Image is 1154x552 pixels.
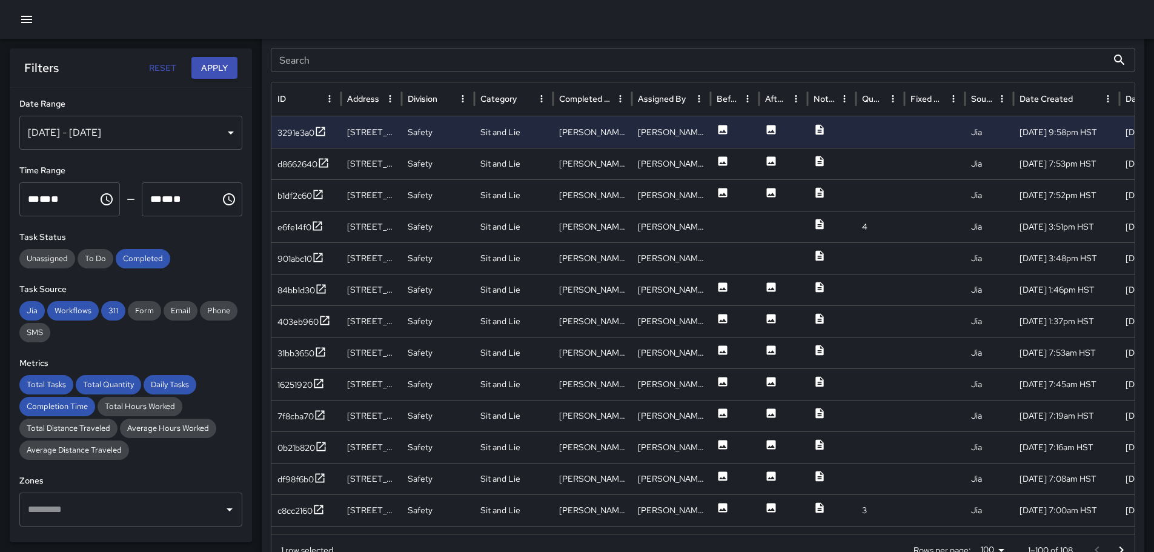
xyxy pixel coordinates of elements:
[116,249,170,268] div: Completed
[632,116,711,148] div: Joshua Lewis
[277,251,324,267] button: 901abc10
[632,368,711,400] div: Brian Hung
[965,274,1013,305] div: Jia
[836,90,853,107] button: Notes column menu
[814,93,835,104] div: Notes
[191,57,237,79] button: Apply
[632,211,711,242] div: Nathan Han
[341,305,402,337] div: 403 Kaiolu Street
[277,221,311,233] div: e6fe14f0
[862,93,883,104] div: Quantity
[321,90,338,107] button: ID column menu
[402,274,474,305] div: Safety
[965,400,1013,431] div: Jia
[19,98,242,111] h6: Date Range
[474,148,553,179] div: Sit and Lie
[632,494,711,526] div: Brian Hung
[632,148,711,179] div: Joshua Lewis
[120,419,216,438] div: Average Hours Worked
[164,301,197,321] div: Email
[78,253,113,265] span: To Do
[553,242,632,274] div: Nathan Han
[454,90,471,107] button: Division column menu
[402,400,474,431] div: Safety
[277,283,327,298] button: 84bb1d30
[910,93,944,104] div: Fixed Asset
[612,90,629,107] button: Completed By column menu
[1013,368,1119,400] div: 10/11/2025, 7:45am HST
[402,431,474,463] div: Safety
[474,305,553,337] div: Sit and Lie
[19,375,73,394] div: Total Tasks
[19,379,73,391] span: Total Tasks
[19,323,50,342] div: SMS
[277,377,325,393] button: 16251920
[277,410,314,422] div: 7f8cba70
[965,179,1013,211] div: Jia
[480,93,517,104] div: Category
[19,116,242,150] div: [DATE] - [DATE]
[341,116,402,148] div: 2168 Kalākaua Avenue
[402,242,474,274] div: Safety
[19,249,75,268] div: Unassigned
[341,400,402,431] div: 2476 Kalākaua Avenue
[965,337,1013,368] div: Jia
[19,327,50,339] span: SMS
[884,90,901,107] button: Quantity column menu
[1013,337,1119,368] div: 10/11/2025, 7:53am HST
[553,274,632,305] div: Brian Hung
[856,211,904,242] div: 4
[200,305,237,317] span: Phone
[341,211,402,242] div: 2417 Prince Edward Street
[277,346,327,361] button: 31bb3650
[341,494,402,526] div: 2408 Prince Edward Street
[47,301,99,321] div: Workflows
[277,347,314,359] div: 31bb3650
[717,93,738,104] div: Before Photo
[474,211,553,242] div: Sit and Lie
[19,305,45,317] span: Jia
[739,90,756,107] button: Before Photo column menu
[1013,179,1119,211] div: 10/11/2025, 7:52pm HST
[993,90,1010,107] button: Source column menu
[19,397,95,416] div: Completion Time
[101,301,125,321] div: 311
[553,305,632,337] div: Brian Hung
[19,301,45,321] div: Jia
[95,187,119,211] button: Choose time, selected time is 12:00 AM
[553,211,632,242] div: Nathan Han
[19,444,129,456] span: Average Distance Traveled
[341,368,402,400] div: 2281 Ala Wai Boulevard
[277,284,315,296] div: 84bb1d30
[277,190,312,202] div: b1df2c60
[341,179,402,211] div: 2156 Kalākaua Avenue
[19,357,242,370] h6: Metrics
[277,188,324,204] button: b1df2c60
[965,305,1013,337] div: Jia
[402,337,474,368] div: Safety
[1013,242,1119,274] div: 10/11/2025, 3:48pm HST
[638,93,686,104] div: Assigned By
[277,379,313,391] div: 16251920
[78,249,113,268] div: To Do
[474,179,553,211] div: Sit and Lie
[277,93,286,104] div: ID
[965,211,1013,242] div: Jia
[24,58,59,78] h6: Filters
[402,368,474,400] div: Safety
[965,368,1013,400] div: Jia
[945,90,962,107] button: Fixed Asset column menu
[1020,93,1073,104] div: Date Created
[341,337,402,368] div: 2233 Ala Wai Boulevard
[559,93,611,104] div: Completed By
[277,473,314,485] div: df98f6b0
[277,127,314,139] div: 3291e3a0
[402,116,474,148] div: Safety
[200,301,237,321] div: Phone
[402,211,474,242] div: Safety
[474,431,553,463] div: Sit and Lie
[632,463,711,494] div: Brian Hung
[47,305,99,317] span: Workflows
[965,431,1013,463] div: Jia
[553,494,632,526] div: Brian Hung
